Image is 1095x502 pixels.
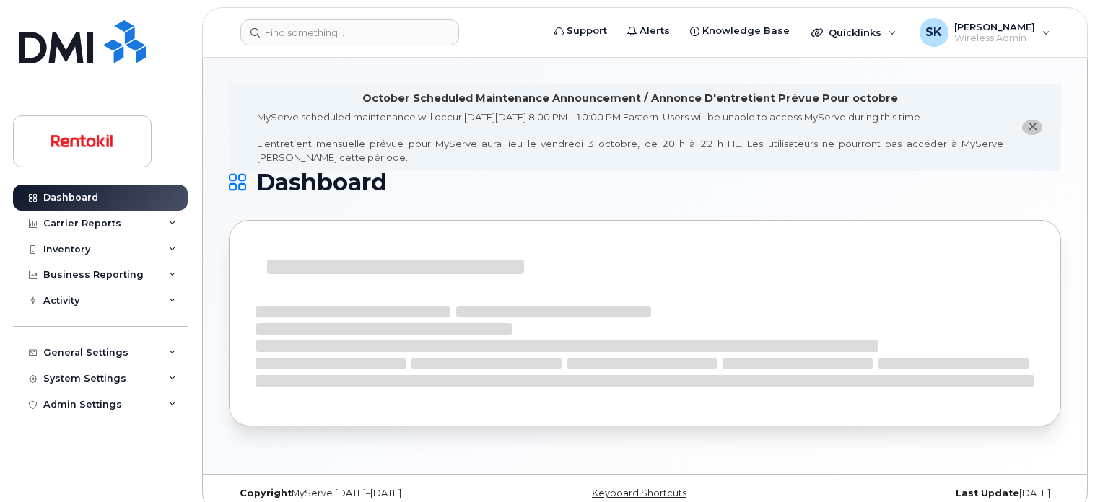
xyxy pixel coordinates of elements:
[257,110,1003,164] div: MyServe scheduled maintenance will occur [DATE][DATE] 8:00 PM - 10:00 PM Eastern. Users will be u...
[592,488,686,498] a: Keyboard Shortcuts
[240,488,292,498] strong: Copyright
[256,172,387,193] span: Dashboard
[956,488,1019,498] strong: Last Update
[784,488,1061,499] div: [DATE]
[229,488,506,499] div: MyServe [DATE]–[DATE]
[1022,120,1042,135] button: close notification
[362,91,898,106] div: October Scheduled Maintenance Announcement / Annonce D'entretient Prévue Pour octobre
